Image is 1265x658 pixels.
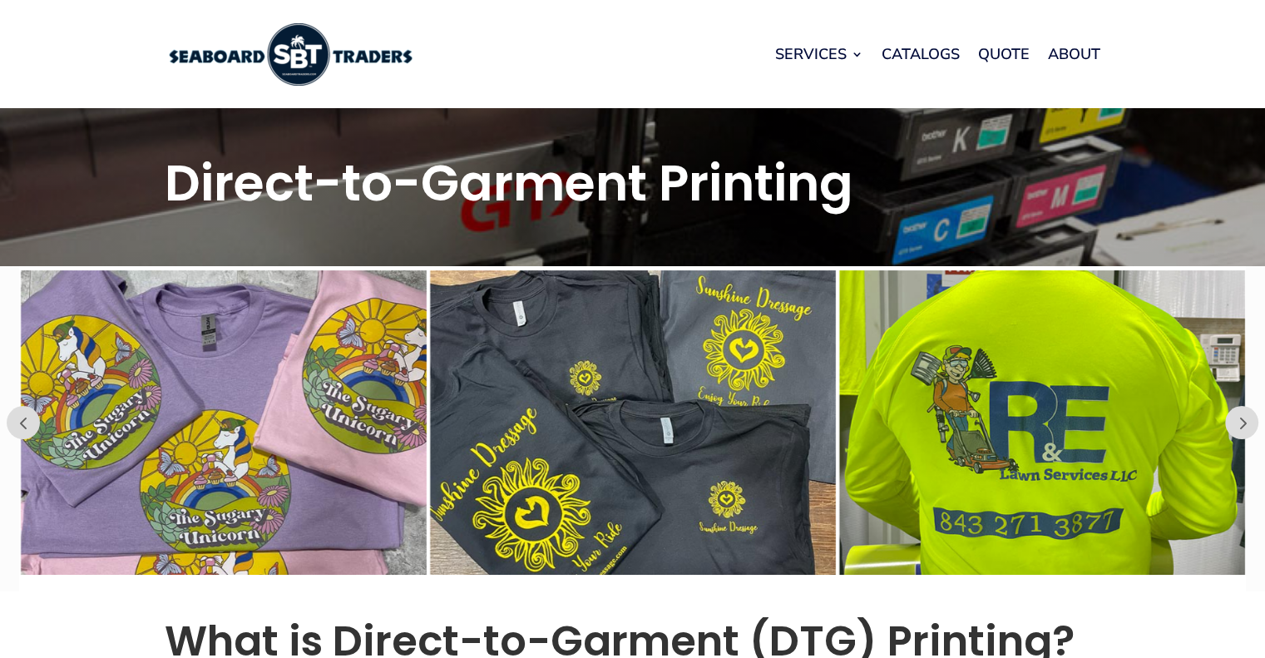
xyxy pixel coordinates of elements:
button: Prev [7,406,40,439]
a: Services [775,22,863,86]
h1: Direct-to-Garment Printing [165,158,1100,216]
img: direct-to-garment (dtg) customer example 1 [21,270,427,575]
a: Catalogs [882,22,960,86]
a: Quote [978,22,1030,86]
button: Prev [1225,406,1258,439]
img: direct-to-garment (dtg) customer example 3 [839,270,1245,575]
img: direct-to-garment (dtg) customer example 2 [430,270,836,575]
a: About [1048,22,1100,86]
